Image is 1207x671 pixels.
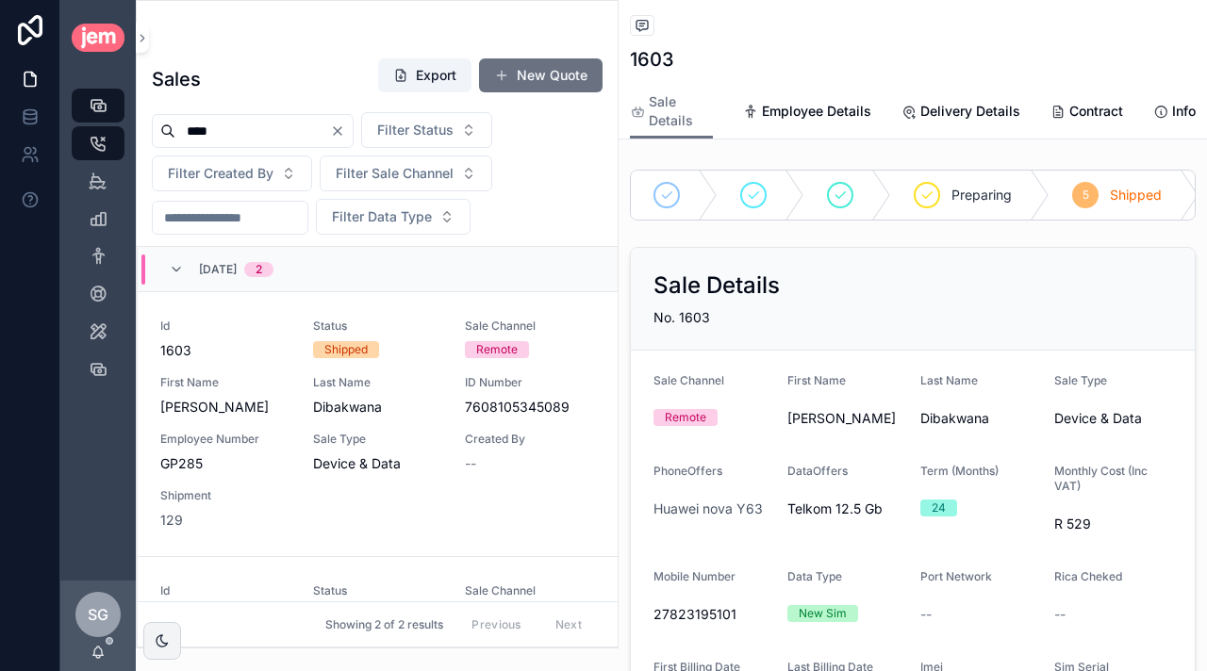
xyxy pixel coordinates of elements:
[787,409,906,428] span: [PERSON_NAME]
[920,409,1039,428] span: Dibakwana
[336,164,454,183] span: Filter Sale Channel
[378,58,471,92] button: Export
[160,319,290,334] span: Id
[920,464,999,478] span: Term (Months)
[160,375,290,390] span: First Name
[901,94,1020,132] a: Delivery Details
[479,58,603,92] button: New Quote
[762,102,871,121] span: Employee Details
[313,583,443,598] span: Status
[653,464,722,478] span: PhoneOffers
[951,186,1012,205] span: Preparing
[1153,94,1196,132] a: Info
[920,569,992,583] span: Port Network
[1054,605,1066,624] span: --
[1054,409,1173,428] span: Device & Data
[313,319,443,334] span: Status
[316,199,471,235] button: Select Button
[160,398,290,417] span: [PERSON_NAME]
[465,432,595,447] span: Created By
[88,603,108,626] span: SG
[653,605,772,624] span: 27823195101
[152,155,312,191] button: Select Button
[324,341,368,358] div: Shipped
[1054,373,1107,387] span: Sale Type
[920,373,978,387] span: Last Name
[256,262,262,277] div: 2
[160,432,290,447] span: Employee Number
[476,341,518,358] div: Remote
[160,583,290,598] span: Id
[1050,94,1123,132] a: Contract
[313,398,443,417] span: Dibakwana
[787,373,846,387] span: First Name
[320,155,492,191] button: Select Button
[743,94,871,132] a: Employee Details
[465,398,595,417] span: 7608105345089
[313,432,443,447] span: Sale Type
[60,75,136,411] div: scrollable content
[160,341,290,360] span: 1603
[787,464,848,478] span: DataOffers
[168,164,273,183] span: Filter Created By
[1069,102,1123,121] span: Contract
[932,499,946,516] div: 24
[920,102,1020,121] span: Delivery Details
[1083,188,1089,203] span: 5
[630,46,674,73] h1: 1603
[152,66,201,92] h1: Sales
[653,309,710,325] span: No. 1603
[1110,186,1162,205] span: Shipped
[653,270,780,301] h2: Sale Details
[330,123,353,139] button: Clear
[1054,515,1173,533] span: R 529
[72,24,124,51] img: App logo
[313,375,443,390] span: Last Name
[787,499,883,518] span: Telkom 12.5 Gb
[787,569,842,583] span: Data Type
[325,617,443,632] span: Showing 2 of 2 results
[665,409,706,426] div: Remote
[160,454,290,473] span: GP285
[465,583,595,598] span: Sale Channel
[653,499,763,518] a: Huawei nova Y63
[465,375,595,390] span: ID Number
[630,85,713,139] a: Sale Details
[920,605,932,624] span: --
[138,292,618,557] a: Id1603StatusShippedSale ChannelRemoteFirst Name[PERSON_NAME]Last NameDibakwanaID Number7608105345...
[160,488,290,503] span: Shipment
[1172,102,1196,121] span: Info
[377,121,454,139] span: Filter Status
[465,454,476,473] span: --
[1054,569,1122,583] span: Rica Cheked
[361,112,492,148] button: Select Button
[649,92,713,130] span: Sale Details
[653,373,724,387] span: Sale Channel
[199,262,237,277] span: [DATE]
[160,511,183,530] a: 129
[799,605,847,622] div: New Sim
[465,319,595,334] span: Sale Channel
[653,569,736,583] span: Mobile Number
[313,454,443,473] span: Device & Data
[1054,464,1148,493] span: Monthly Cost (Inc VAT)
[332,207,432,226] span: Filter Data Type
